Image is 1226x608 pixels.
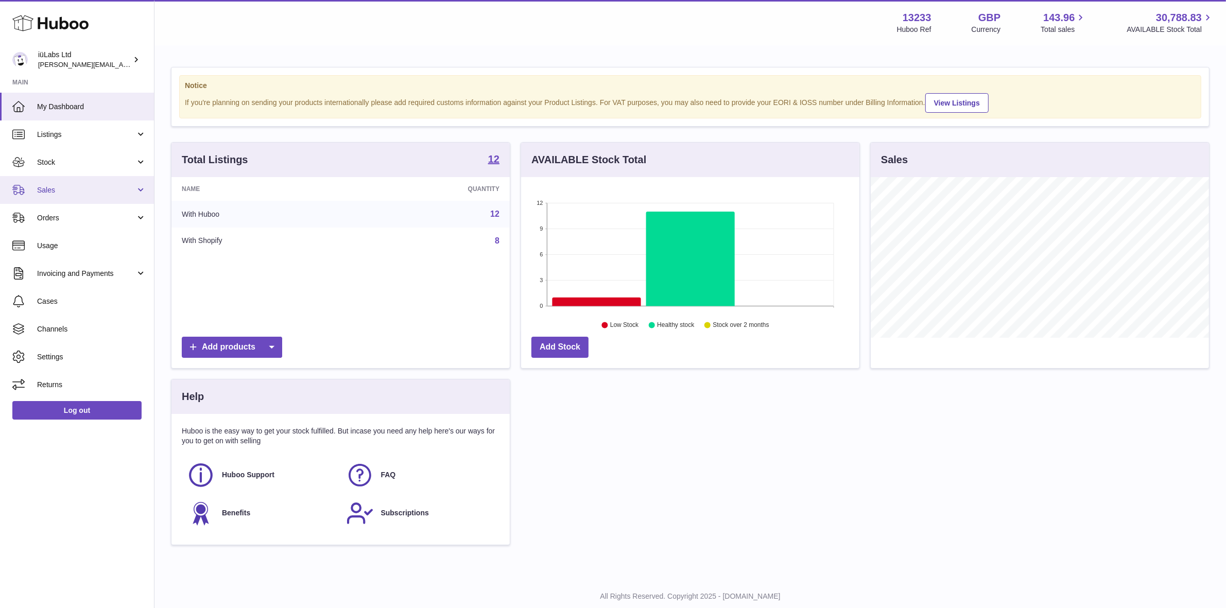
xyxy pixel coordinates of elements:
[37,352,146,362] span: Settings
[346,499,495,527] a: Subscriptions
[490,210,499,218] a: 12
[537,200,543,206] text: 12
[531,153,646,167] h3: AVAILABLE Stock Total
[540,251,543,257] text: 6
[488,154,499,166] a: 12
[495,236,499,245] a: 8
[1127,11,1214,34] a: 30,788.83 AVAILABLE Stock Total
[354,177,510,201] th: Quantity
[972,25,1001,34] div: Currency
[37,241,146,251] span: Usage
[1156,11,1202,25] span: 30,788.83
[182,337,282,358] a: Add products
[37,324,146,334] span: Channels
[978,11,1000,25] strong: GBP
[185,92,1196,113] div: If you're planning on sending your products internationally please add required customs informati...
[171,177,354,201] th: Name
[713,322,769,329] text: Stock over 2 months
[171,228,354,254] td: With Shopify
[925,93,989,113] a: View Listings
[1041,11,1086,34] a: 143.96 Total sales
[37,102,146,112] span: My Dashboard
[1127,25,1214,34] span: AVAILABLE Stock Total
[903,11,931,25] strong: 13233
[488,154,499,164] strong: 12
[38,50,131,70] div: iüLabs Ltd
[37,213,135,223] span: Orders
[38,60,206,68] span: [PERSON_NAME][EMAIL_ADDRESS][DOMAIN_NAME]
[12,52,28,67] img: annunziata@iulabs.co
[37,297,146,306] span: Cases
[185,81,1196,91] strong: Notice
[610,322,639,329] text: Low Stock
[182,390,204,404] h3: Help
[182,153,248,167] h3: Total Listings
[37,380,146,390] span: Returns
[881,153,908,167] h3: Sales
[37,130,135,140] span: Listings
[381,508,429,518] span: Subscriptions
[171,201,354,228] td: With Huboo
[187,461,336,489] a: Huboo Support
[12,401,142,420] a: Log out
[37,158,135,167] span: Stock
[531,337,589,358] a: Add Stock
[222,470,274,480] span: Huboo Support
[37,185,135,195] span: Sales
[182,426,499,446] p: Huboo is the easy way to get your stock fulfilled. But incase you need any help here's our ways f...
[657,322,695,329] text: Healthy stock
[346,461,495,489] a: FAQ
[897,25,931,34] div: Huboo Ref
[222,508,250,518] span: Benefits
[540,277,543,283] text: 3
[381,470,396,480] span: FAQ
[1043,11,1075,25] span: 143.96
[1041,25,1086,34] span: Total sales
[163,592,1218,601] p: All Rights Reserved. Copyright 2025 - [DOMAIN_NAME]
[540,225,543,232] text: 9
[540,303,543,309] text: 0
[187,499,336,527] a: Benefits
[37,269,135,279] span: Invoicing and Payments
